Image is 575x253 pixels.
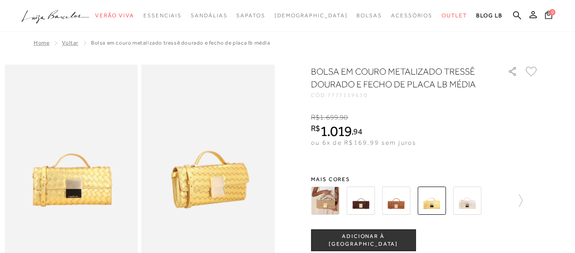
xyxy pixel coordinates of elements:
span: 0 [549,9,555,15]
span: Acessórios [391,12,433,19]
a: noSubCategoriesText [236,7,265,24]
span: Verão Viva [95,12,134,19]
a: BLOG LB [476,7,503,24]
img: BOLSA EM COURO METALIZADO TRESSÊ DOURADO E FECHO DE PLACA LB MÉDIA [417,187,446,215]
i: , [351,127,362,136]
img: BOLSA EM CAMURÇA TRESSÊ CARAMELO E FECHO DE PLACA LB MÉDIA [382,187,410,215]
img: BOLSA EM CAMURÇA TRESSÊ BEGE FENDI E FECHO DE PLACA LB MÉDIA [311,187,339,215]
div: CÓD: [311,92,493,98]
a: noSubCategoriesText [356,7,382,24]
span: 1.019 [320,123,352,139]
img: BOLSA EM CAMURÇA TRESSÊ CAFÉ E FECHO DE PLACA LB MÉDIA [346,187,375,215]
a: noSubCategoriesText [275,7,348,24]
span: Sandálias [191,12,227,19]
span: 90 [340,113,348,121]
a: noSubCategoriesText [143,7,182,24]
button: ADICIONAR À [GEOGRAPHIC_DATA] [311,229,416,251]
a: noSubCategoriesText [391,7,433,24]
a: noSubCategoriesText [191,7,227,24]
span: 94 [353,126,362,136]
span: ADICIONAR À [GEOGRAPHIC_DATA] [311,233,415,248]
span: [DEMOGRAPHIC_DATA] [275,12,348,19]
a: Home [34,40,49,46]
i: R$ [311,124,320,132]
span: 7777119610 [327,92,368,98]
span: ou 6x de R$169,99 sem juros [311,139,416,146]
span: BLOG LB [476,12,503,19]
span: Outlet [442,12,467,19]
span: 1.699 [320,113,338,121]
span: Sapatos [236,12,265,19]
button: 0 [542,10,555,22]
img: BOLSA EM COURO METALIZADO TRESSÊ DOURADO E FECHO DE PLACA LB MÉDIA [453,187,481,215]
span: Essenciais [143,12,182,19]
i: R$ [311,113,320,121]
a: noSubCategoriesText [95,7,134,24]
span: Bolsas [356,12,382,19]
h1: BOLSA EM COURO METALIZADO TRESSÊ DOURADO E FECHO DE PLACA LB MÉDIA [311,65,482,91]
i: , [338,113,348,121]
span: BOLSA EM COURO METALIZADO TRESSÊ DOURADO E FECHO DE PLACA LB MÉDIA [91,40,270,46]
a: Voltar [62,40,78,46]
a: noSubCategoriesText [442,7,467,24]
span: Mais cores [311,177,539,182]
